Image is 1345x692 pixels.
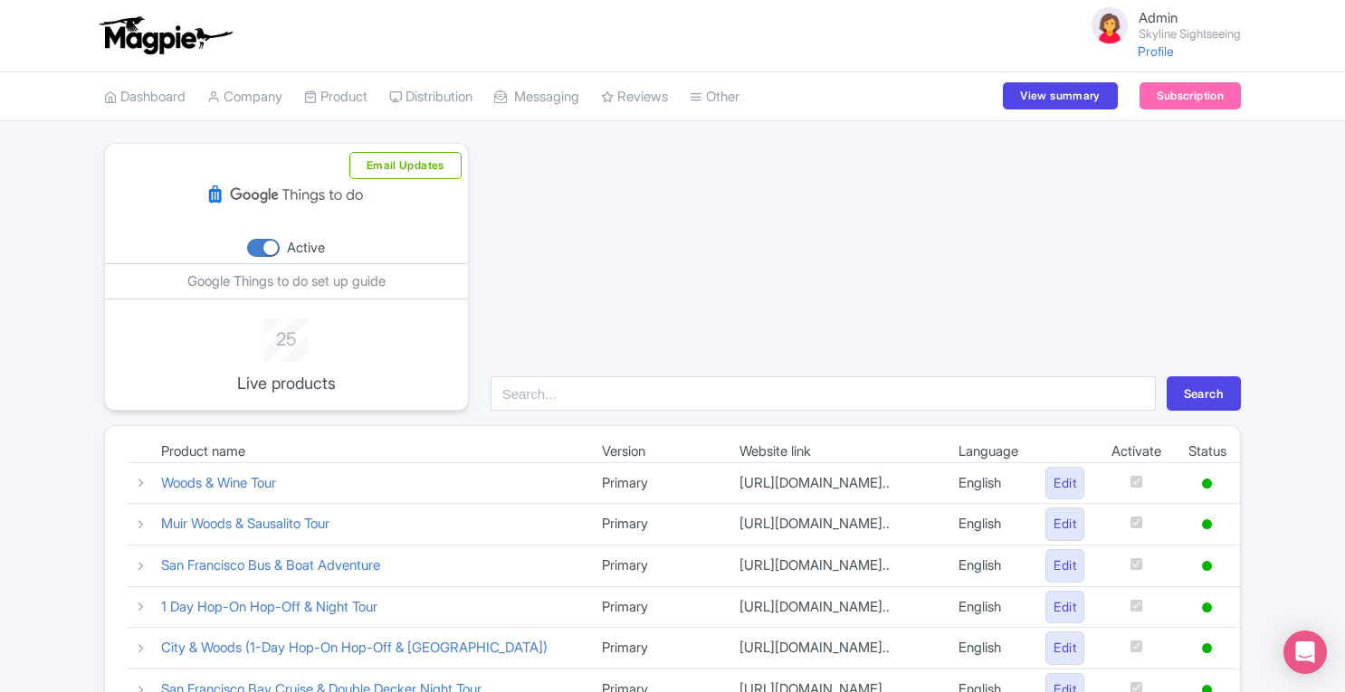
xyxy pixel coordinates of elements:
span: Admin [1139,9,1178,26]
td: [URL][DOMAIN_NAME].. [726,545,945,587]
td: Primary [588,545,725,587]
button: Email Updates [349,152,462,179]
td: Activate [1098,441,1175,462]
td: Primary [588,462,725,504]
a: Edit [1045,591,1084,624]
td: Primary [588,504,725,545]
td: [URL][DOMAIN_NAME].. [726,504,945,545]
td: [URL][DOMAIN_NAME].. [726,462,945,504]
a: Distribution [389,72,472,122]
a: Dashboard [104,72,186,122]
a: Edit [1045,467,1084,500]
td: Version [588,441,725,462]
a: Messaging [494,72,579,122]
div: Open Intercom Messenger [1283,630,1327,674]
a: San Francisco Bus & Boat Adventure [161,556,380,574]
p: Live products [212,371,360,395]
td: Website link [726,441,945,462]
a: Other [690,72,739,122]
a: Reviews [601,72,668,122]
div: Active [287,238,325,259]
td: English [945,545,1032,587]
a: View summary [1003,82,1117,109]
a: Woods & Wine Tour [161,474,276,491]
a: Google Things to do set up guide [187,272,386,289]
a: Edit [1045,631,1084,665]
td: Language [945,441,1032,462]
a: Subscription [1140,82,1241,109]
td: English [945,586,1032,628]
a: Profile [1138,43,1174,59]
td: [URL][DOMAIN_NAME].. [726,586,945,628]
img: avatar_key_member-9c1dde93af8b07d7383eb8b5fb890c87.png [1088,4,1131,47]
a: Muir Woods & Sausalito Tour [161,515,329,532]
img: logo-ab69f6fb50320c5b225c76a69d11143b.png [95,15,235,55]
div: 25 [212,318,360,353]
td: Primary [588,586,725,628]
a: Product [304,72,367,122]
td: Product name [148,441,588,462]
td: English [945,462,1032,504]
td: English [945,628,1032,669]
td: Status [1175,441,1240,462]
a: City & Woods (1-Day Hop-On Hop-Off & [GEOGRAPHIC_DATA]) [161,639,548,656]
small: Skyline Sightseeing [1139,28,1241,40]
img: kvarzr6begmig94msh6q.svg [205,166,367,223]
a: Admin Skyline Sightseeing [1077,4,1241,47]
a: Edit [1045,549,1084,583]
td: English [945,504,1032,545]
input: Search... [491,376,1156,411]
td: Primary [588,628,725,669]
button: Search [1167,376,1241,411]
a: 1 Day Hop-On Hop-Off & Night Tour [161,598,377,615]
td: [URL][DOMAIN_NAME].. [726,628,945,669]
a: Company [207,72,282,122]
a: Edit [1045,507,1084,541]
